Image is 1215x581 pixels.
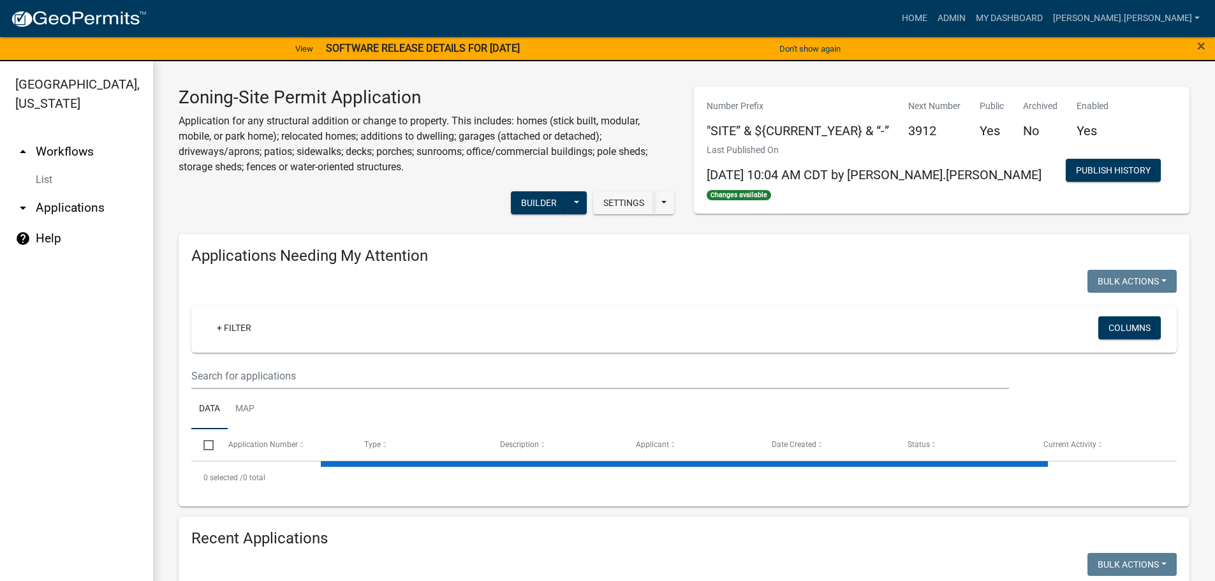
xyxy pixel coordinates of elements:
p: Last Published On [707,143,1042,157]
h5: Yes [980,123,1004,138]
span: × [1197,37,1205,55]
p: Number Prefix [707,99,889,113]
datatable-header-cell: Current Activity [1031,429,1167,460]
div: 0 total [191,462,1177,494]
datatable-header-cell: Date Created [760,429,895,460]
button: Close [1197,38,1205,54]
h4: Recent Applications [191,529,1177,548]
h4: Applications Needing My Attention [191,247,1177,265]
span: Description [500,440,539,449]
a: View [290,38,318,59]
a: [PERSON_NAME].[PERSON_NAME] [1048,6,1205,31]
i: arrow_drop_down [15,200,31,216]
datatable-header-cell: Status [895,429,1031,460]
a: Data [191,389,228,430]
wm-modal-confirm: Workflow Publish History [1066,166,1161,176]
a: + Filter [207,316,261,339]
span: Date Created [772,440,816,449]
span: Applicant [636,440,669,449]
button: Publish History [1066,159,1161,182]
p: Application for any structural addition or change to property. This includes: homes (stick built,... [179,114,675,175]
span: Type [364,440,381,449]
span: Current Activity [1043,440,1096,449]
button: Columns [1098,316,1161,339]
p: Enabled [1077,99,1108,113]
h5: "SITE” & ${CURRENT_YEAR} & “-” [707,123,889,138]
datatable-header-cell: Description [488,429,624,460]
span: Status [908,440,930,449]
button: Builder [511,191,567,214]
h5: No [1023,123,1057,138]
datatable-header-cell: Select [191,429,216,460]
h3: Zoning-Site Permit Application [179,87,675,108]
button: Bulk Actions [1087,553,1177,576]
button: Don't show again [774,38,846,59]
a: My Dashboard [971,6,1048,31]
strong: SOFTWARE RELEASE DETAILS FOR [DATE] [326,42,520,54]
a: Home [897,6,932,31]
datatable-header-cell: Type [351,429,487,460]
p: Public [980,99,1004,113]
h5: Yes [1077,123,1108,138]
p: Next Number [908,99,961,113]
span: Application Number [228,440,298,449]
i: arrow_drop_up [15,144,31,159]
datatable-header-cell: Application Number [216,429,351,460]
span: Changes available [707,190,772,200]
h5: 3912 [908,123,961,138]
a: Map [228,389,262,430]
a: Admin [932,6,971,31]
span: 0 selected / [203,473,243,482]
span: [DATE] 10:04 AM CDT by [PERSON_NAME].[PERSON_NAME] [707,167,1042,182]
p: Archived [1023,99,1057,113]
button: Bulk Actions [1087,270,1177,293]
datatable-header-cell: Applicant [624,429,760,460]
i: help [15,231,31,246]
button: Settings [593,191,654,214]
input: Search for applications [191,363,1009,389]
